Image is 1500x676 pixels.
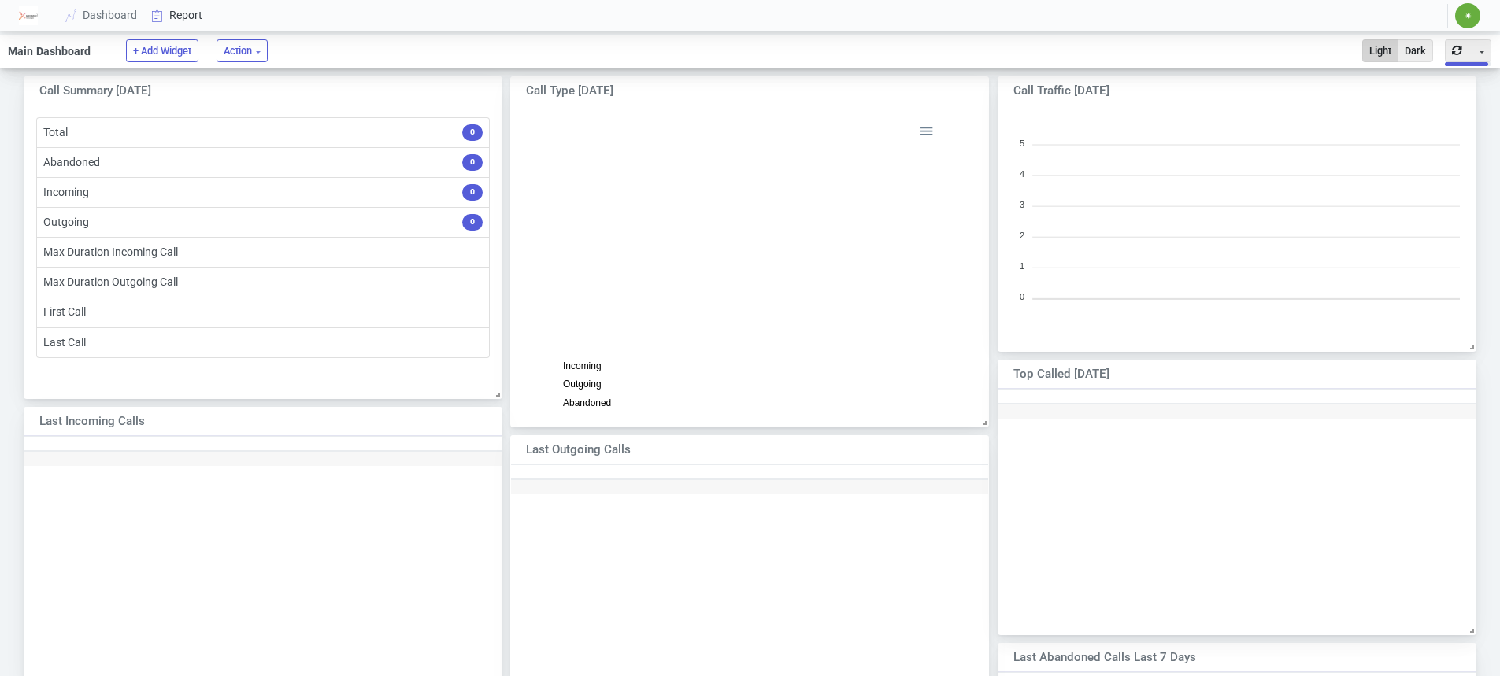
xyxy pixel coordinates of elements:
[36,177,490,208] li: Incoming
[1465,11,1472,20] span: ✷
[39,82,442,100] div: Call Summary [DATE]
[462,154,483,171] span: 0
[1398,39,1433,62] button: Dark
[563,361,602,372] span: Incoming
[1362,39,1398,62] button: Light
[1013,365,1416,383] div: Top Called [DATE]
[462,184,483,201] span: 0
[36,237,490,268] li: Max Duration Incoming Call
[1020,138,1024,147] tspan: 5
[36,207,490,238] li: Outgoing
[1013,648,1416,667] div: Last Abandoned Calls Last 7 Days
[36,147,490,178] li: Abandoned
[58,1,145,30] a: Dashboard
[1020,292,1024,301] tspan: 0
[526,82,928,100] div: Call Type [DATE]
[1020,168,1024,178] tspan: 4
[526,441,928,459] div: Last Outgoing Calls
[36,327,490,358] li: Last Call
[563,397,611,408] span: Abandoned
[19,6,38,25] img: Logo
[462,214,483,231] span: 0
[217,39,268,62] button: Action
[39,412,442,430] div: Last Incoming Calls
[36,267,490,297] li: Max Duration Outgoing Call
[36,297,490,327] li: First Call
[1454,2,1481,29] button: ✷
[462,124,483,141] span: 0
[145,1,210,30] a: Report
[919,122,932,135] div: Menu
[126,39,198,62] button: + Add Widget
[563,379,602,390] span: Outgoing
[1020,199,1024,209] tspan: 3
[1020,261,1024,271] tspan: 1
[1013,82,1416,100] div: Call Traffic [DATE]
[36,117,490,148] li: Total
[1020,230,1024,239] tspan: 2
